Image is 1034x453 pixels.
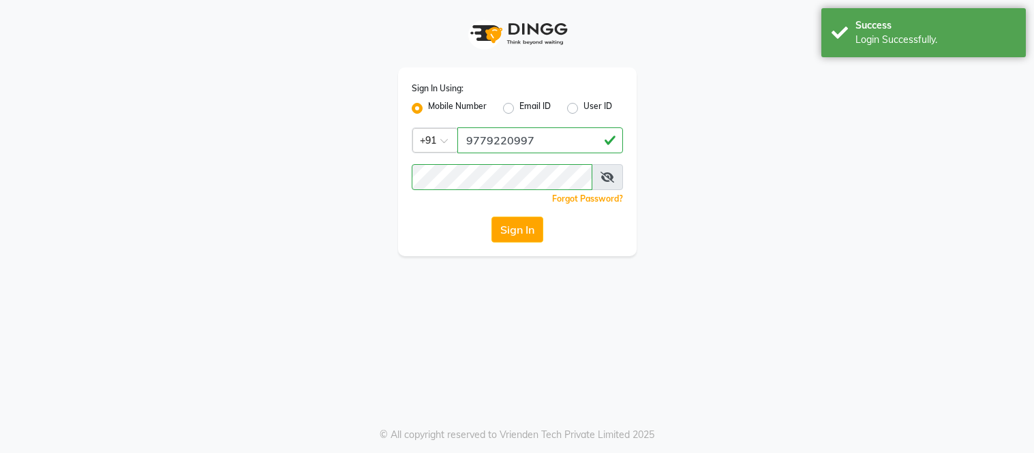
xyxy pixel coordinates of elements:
[412,82,463,95] label: Sign In Using:
[855,33,1016,47] div: Login Successfully.
[855,18,1016,33] div: Success
[583,100,612,116] label: User ID
[457,127,623,153] input: Username
[463,14,572,54] img: logo1.svg
[412,164,592,190] input: Username
[491,217,543,243] button: Sign In
[552,193,623,204] a: Forgot Password?
[428,100,487,116] label: Mobile Number
[519,100,551,116] label: Email ID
